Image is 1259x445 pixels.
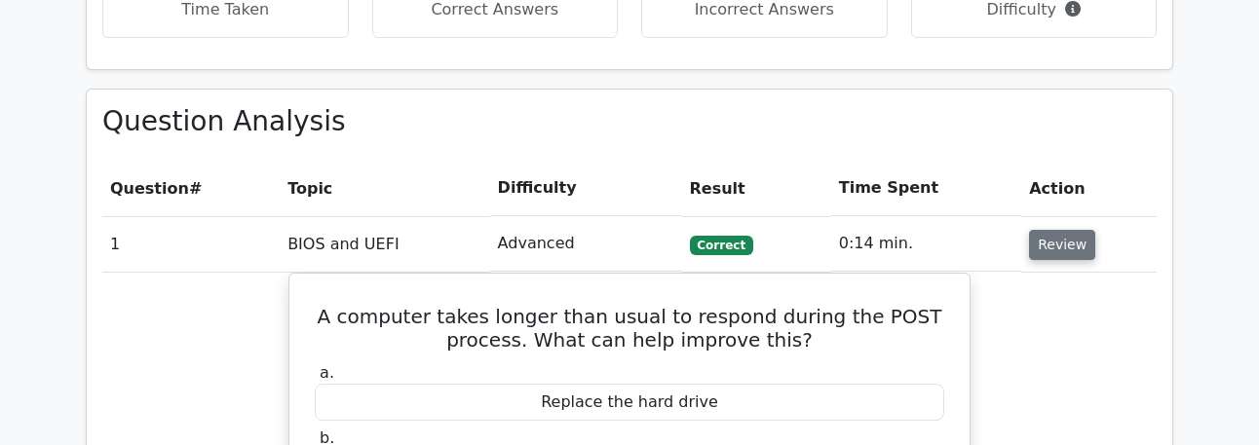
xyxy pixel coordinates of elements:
span: a. [320,363,334,382]
span: Correct [690,236,753,255]
div: Replace the hard drive [315,384,944,422]
th: # [102,161,280,216]
td: BIOS and UEFI [280,216,489,272]
th: Difficulty [490,161,682,216]
button: Review [1029,230,1095,260]
span: Question [110,179,189,198]
td: Advanced [490,216,682,272]
h5: A computer takes longer than usual to respond during the POST process. What can help improve this? [313,305,946,352]
td: 0:14 min. [831,216,1021,272]
td: 1 [102,216,280,272]
th: Topic [280,161,489,216]
h3: Question Analysis [102,105,1157,138]
th: Time Spent [831,161,1021,216]
th: Action [1021,161,1157,216]
th: Result [682,161,831,216]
